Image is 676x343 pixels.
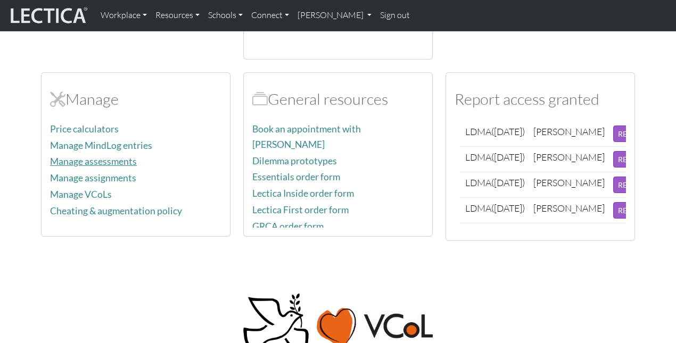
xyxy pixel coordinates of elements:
[204,4,247,27] a: Schools
[455,90,626,108] h2: Report access granted
[613,177,653,193] button: REVOKE
[50,189,112,200] a: Manage VCoLs
[613,202,653,219] button: REVOKE
[252,171,340,182] a: Essentials order form
[151,4,204,27] a: Resources
[491,126,525,137] span: ([DATE])
[252,188,354,199] a: Lectica Inside order form
[50,123,119,135] a: Price calculators
[252,221,324,232] a: GRCA order form
[50,172,136,183] a: Manage assignments
[50,90,221,108] h2: Manage
[461,146,529,172] td: LDMA
[461,121,529,147] td: LDMA
[461,197,529,223] td: LDMA
[252,90,424,108] h2: General resources
[533,126,605,138] div: [PERSON_NAME]
[533,177,605,189] div: [PERSON_NAME]
[50,205,182,216] a: Cheating & augmentation policy
[50,140,152,151] a: Manage MindLog entries
[491,177,525,188] span: ([DATE])
[613,126,653,142] button: REVOKE
[613,151,653,168] button: REVOKE
[247,4,293,27] a: Connect
[533,202,605,214] div: [PERSON_NAME]
[491,151,525,163] span: ([DATE])
[96,4,151,27] a: Workplace
[252,89,268,108] span: Resources
[50,89,65,108] span: Manage
[376,4,414,27] a: Sign out
[8,5,88,26] img: lecticalive
[533,151,605,163] div: [PERSON_NAME]
[252,204,349,215] a: Lectica First order form
[491,202,525,214] span: ([DATE])
[461,172,529,197] td: LDMA
[252,155,337,166] a: Dilemma prototypes
[252,123,361,150] a: Book an appointment with [PERSON_NAME]
[50,156,137,167] a: Manage assessments
[293,4,376,27] a: [PERSON_NAME]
